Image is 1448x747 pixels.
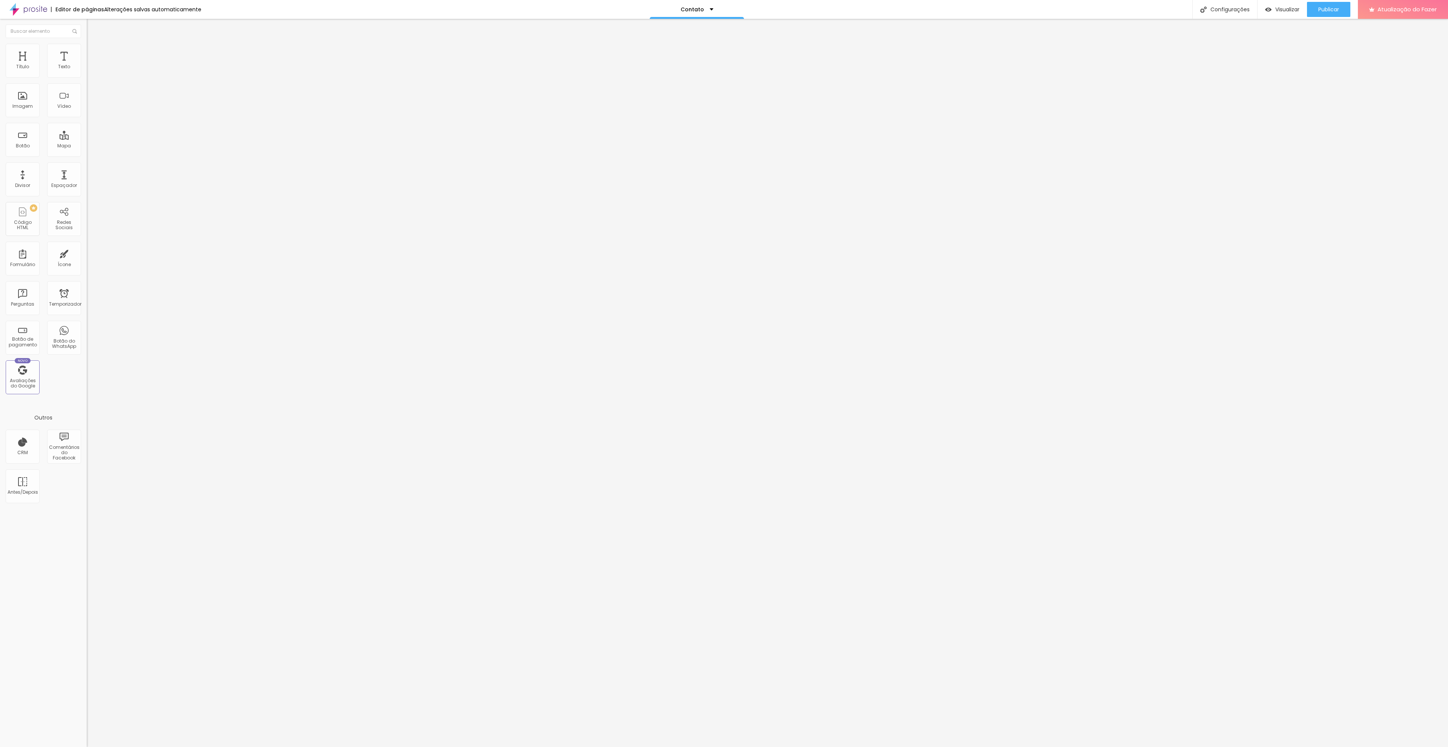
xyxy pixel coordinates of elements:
font: Imagem [12,103,33,109]
font: CRM [17,449,28,456]
font: Espaçador [51,182,77,188]
font: Formulário [10,261,35,268]
font: Texto [58,63,70,70]
font: Vídeo [57,103,71,109]
font: Ícone [58,261,71,268]
font: Temporizador [49,301,81,307]
font: Botão [16,142,30,149]
img: view-1.svg [1265,6,1272,13]
div: Alterações salvas automaticamente [104,7,201,12]
img: Ícone [72,29,77,34]
font: Botão do WhatsApp [52,338,76,349]
font: Publicar [1318,6,1339,13]
font: Visualizar [1275,6,1299,13]
font: Redes Sociais [55,219,73,231]
font: Divisor [15,182,30,188]
font: Comentários do Facebook [49,444,80,461]
font: Mapa [57,142,71,149]
font: Perguntas [11,301,34,307]
font: Atualização do Fazer [1377,5,1437,13]
button: Visualizar [1258,2,1307,17]
font: Código HTML [14,219,32,231]
font: Antes/Depois [8,489,38,495]
img: Ícone [1200,6,1207,13]
input: Buscar elemento [6,24,81,38]
font: Novo [18,358,28,363]
font: Contato [681,6,704,13]
font: Título [16,63,29,70]
font: Editor de páginas [55,6,104,13]
iframe: Editor [87,19,1448,747]
font: Botão de pagamento [9,336,37,347]
button: Publicar [1307,2,1350,17]
font: Configurações [1210,6,1250,13]
font: Avaliações do Google [10,377,36,389]
font: Outros [34,414,52,421]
